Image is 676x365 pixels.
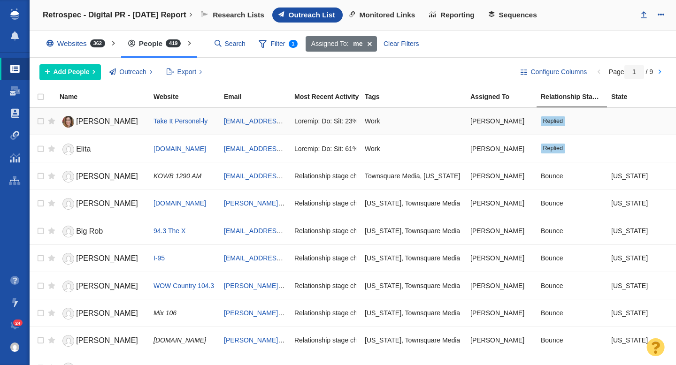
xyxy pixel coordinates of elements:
[60,93,153,100] div: Name
[224,336,444,344] a: [PERSON_NAME][EMAIL_ADDRESS][PERSON_NAME][DOMAIN_NAME]
[541,93,610,100] div: Relationship Stage
[76,117,138,125] span: [PERSON_NAME]
[470,93,540,100] div: Assigned To
[343,8,423,23] a: Monitored Links
[470,330,532,350] div: [PERSON_NAME]
[154,93,223,101] a: Website
[365,144,380,153] span: Work
[154,199,206,207] span: [DOMAIN_NAME]
[224,117,335,125] a: [EMAIL_ADDRESS][DOMAIN_NAME]
[272,8,343,23] a: Outreach List
[224,93,293,101] a: Email
[10,8,19,20] img: buzzstream_logo_iconsimple.png
[611,275,673,296] div: [US_STATE]
[609,68,653,76] span: Page / 9
[470,193,532,213] div: [PERSON_NAME]
[60,141,145,158] a: Elita
[294,309,409,317] span: Relationship stage changed to: Bounce
[543,118,563,124] span: Replied
[211,36,250,52] input: Search
[541,93,610,101] a: Relationship Stage
[611,303,673,323] div: [US_STATE]
[541,199,563,207] span: Bounce
[611,248,673,268] div: [US_STATE]
[499,11,537,19] span: Sequences
[423,8,482,23] a: Reporting
[541,336,563,344] span: Bounce
[365,281,460,290] span: Idaho, Townsquare Media
[537,272,607,299] td: Bounce
[294,172,409,180] span: Relationship stage changed to: Bounce
[224,227,335,235] a: [EMAIL_ADDRESS][DOMAIN_NAME]
[154,254,165,262] a: I-95
[611,221,673,241] div: [US_STATE]
[76,227,103,235] span: Big Rob
[39,64,101,80] button: Add People
[154,336,206,344] span: [DOMAIN_NAME]
[161,64,207,80] button: Export
[76,336,138,344] span: [PERSON_NAME]
[195,8,272,23] a: Research Lists
[154,172,201,180] span: KOWB 1290 AM
[537,299,607,327] td: Bounce
[378,36,424,52] div: Clear Filters
[537,190,607,217] td: Bounce
[90,39,105,47] span: 362
[365,227,460,235] span: Colorado, Townsquare Media
[253,35,303,53] span: Filter
[470,111,532,131] div: [PERSON_NAME]
[543,145,563,152] span: Replied
[76,145,91,153] span: Elita
[224,145,335,152] a: [EMAIL_ADDRESS][DOMAIN_NAME]
[365,93,469,100] div: Tags
[537,162,607,190] td: Bounce
[76,199,138,207] span: [PERSON_NAME]
[177,67,196,77] span: Export
[76,254,138,262] span: [PERSON_NAME]
[365,254,460,262] span: Connecticut, Townsquare Media
[530,67,587,77] span: Configure Columns
[541,254,563,262] span: Bounce
[154,93,223,100] div: Website
[154,282,214,289] a: WOW Country 104.3
[224,93,293,100] div: Email
[60,93,153,101] a: Name
[154,309,177,317] span: Mix 106
[365,309,460,317] span: Idaho, Townsquare Media
[537,108,607,135] td: Replied
[54,67,90,77] span: Add People
[76,282,138,290] span: [PERSON_NAME]
[483,8,545,23] a: Sequences
[365,93,469,101] a: Tags
[154,227,185,235] a: 94.3 The X
[541,227,563,235] span: Bounce
[611,193,673,213] div: [US_STATE]
[541,281,563,290] span: Bounce
[213,11,264,19] span: Research Lists
[311,39,349,49] span: Assigned To:
[60,278,145,295] a: [PERSON_NAME]
[470,138,532,159] div: [PERSON_NAME]
[289,40,298,48] span: 1
[224,309,444,317] a: [PERSON_NAME][EMAIL_ADDRESS][PERSON_NAME][DOMAIN_NAME]
[365,117,380,125] span: Work
[104,64,158,80] button: Outreach
[60,333,145,349] a: [PERSON_NAME]
[541,172,563,180] span: Bounce
[470,303,532,323] div: [PERSON_NAME]
[224,282,444,289] a: [PERSON_NAME][EMAIL_ADDRESS][PERSON_NAME][DOMAIN_NAME]
[60,305,145,322] a: [PERSON_NAME]
[611,166,673,186] div: [US_STATE]
[515,64,592,80] button: Configure Columns
[76,172,138,180] span: [PERSON_NAME]
[60,251,145,267] a: [PERSON_NAME]
[60,114,145,130] a: [PERSON_NAME]
[13,319,23,327] span: 24
[294,336,409,344] span: Relationship stage changed to: Bounce
[154,145,206,152] a: [DOMAIN_NAME]
[359,11,415,19] span: Monitored Links
[365,172,460,180] span: Townsquare Media, Wyoming
[119,67,146,77] span: Outreach
[537,135,607,162] td: Replied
